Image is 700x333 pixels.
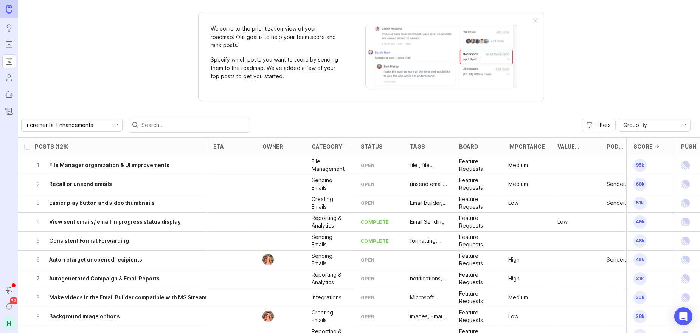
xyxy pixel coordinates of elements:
div: Pod Ownership [607,144,641,149]
div: tags [410,144,425,149]
div: file , file manager [410,161,447,169]
img: Bronwen W [260,254,277,265]
p: Medium [508,180,528,188]
img: Linear Logo [681,251,690,269]
div: Score [633,144,653,149]
button: 8Make videos in the Email Builder compatible with MS Stream [35,288,207,307]
div: Sending Emails [312,233,349,248]
div: eta [213,144,224,149]
button: 3Easier play button and video thumbnails [35,194,207,212]
button: 5Consistent Format Forwarding [35,232,207,250]
div: Sender Experience [607,180,644,188]
div: Feature Requests [459,290,496,305]
img: Linear Logo [681,213,690,231]
p: Feature Requests [459,252,496,267]
span: 48k [633,234,647,248]
span: 49k [633,215,647,229]
div: toggle menu [619,119,691,132]
button: 1File Manager organization & UI improvements [35,156,207,175]
span: Group By [623,121,647,129]
p: 4 [35,218,42,226]
p: notifications, Analytics [410,275,447,282]
img: Linear Logo [681,194,690,212]
span: 95k [633,159,647,172]
img: Linear Logo [681,288,690,307]
h6: Easier play button and video thumbnails [49,199,155,207]
p: Email builder, videos [410,199,447,207]
p: Sending Emails [312,252,349,267]
span: 45k [633,253,647,266]
p: High [508,256,520,263]
p: Reporting & Analytics [312,214,349,229]
div: Creating Emails [312,195,349,211]
div: Sending Emails [312,177,349,192]
p: 5 [35,237,42,245]
p: 2 [35,180,42,188]
p: Feature Requests [459,309,496,324]
p: Low [508,313,518,320]
div: open [361,181,375,187]
span: 28k [633,310,647,323]
div: open [361,200,375,206]
a: Roadmaps [2,54,16,68]
h6: Auto-retarget unopened recipients [49,256,142,263]
div: open [361,162,375,169]
p: Feature Requests [459,271,496,286]
p: Low [557,218,568,226]
span: 68k [633,178,647,191]
h6: Autogenerated Campaign & Email Reports [49,275,160,282]
p: Medium [508,294,528,301]
p: Reporting & Analytics [312,271,349,286]
p: images, Email builder [410,313,447,320]
p: 9 [35,313,42,320]
svg: toggle icon [110,122,122,128]
div: complete [361,219,389,225]
p: Feature Requests [459,177,496,192]
div: Open Intercom Messenger [674,307,692,325]
button: 9Background image options [35,307,207,326]
p: Microsoft Stream, integrations, videos [410,294,447,301]
p: Welcome to the prioritization view of your roadmap! Our goal is to help your team score and rank ... [211,25,339,50]
p: Feature Requests [459,195,496,211]
div: unsend email, Incremental Enhancements [410,180,447,188]
div: High [508,275,520,282]
p: Feature Requests [459,214,496,229]
input: Incremental Enhancements [26,121,109,129]
button: 6Auto-retarget unopened recipients [35,251,207,269]
p: Medium [508,161,528,169]
span: 30k [633,291,647,304]
svg: toggle icon [678,122,690,128]
a: Users [2,71,16,85]
div: complete [361,238,389,244]
div: category [312,144,342,149]
div: H [2,316,16,330]
button: 2Recall or unsend emails [35,175,207,194]
p: Sender Experience [607,199,644,207]
p: Sender Experience [607,256,644,263]
input: Search... [141,121,247,129]
p: 7 [35,275,42,282]
div: board [459,144,478,149]
div: Creating Emails [312,309,349,324]
p: Low [508,199,518,207]
div: open [361,313,375,320]
div: toggle menu [21,119,123,132]
h6: Recall or unsend emails [49,180,112,188]
div: Integrations [312,294,341,301]
div: open [361,294,375,301]
h6: Consistent Format Forwarding [49,237,129,245]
